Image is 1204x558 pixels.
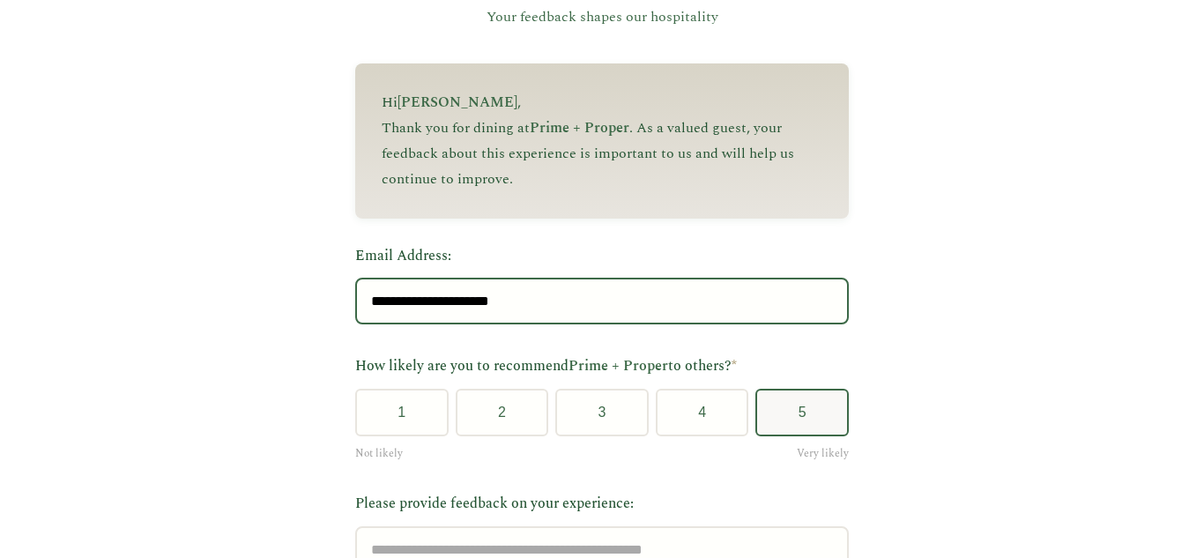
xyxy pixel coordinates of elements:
[355,6,849,29] p: Your feedback shapes our hospitality
[355,493,849,516] label: Please provide feedback on your experience:
[656,389,749,436] button: 4
[569,355,668,376] span: Prime + Proper
[355,445,403,462] span: Not likely
[382,90,822,115] p: Hi ,
[355,245,849,268] label: Email Address:
[530,117,629,138] span: Prime + Proper
[398,92,517,113] span: [PERSON_NAME]
[555,389,649,436] button: 3
[355,355,849,378] label: How likely are you to recommend to others?
[755,389,849,436] button: 5
[797,445,849,462] span: Very likely
[456,389,549,436] button: 2
[355,389,449,436] button: 1
[382,115,822,191] p: Thank you for dining at . As a valued guest, your feedback about this experience is important to ...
